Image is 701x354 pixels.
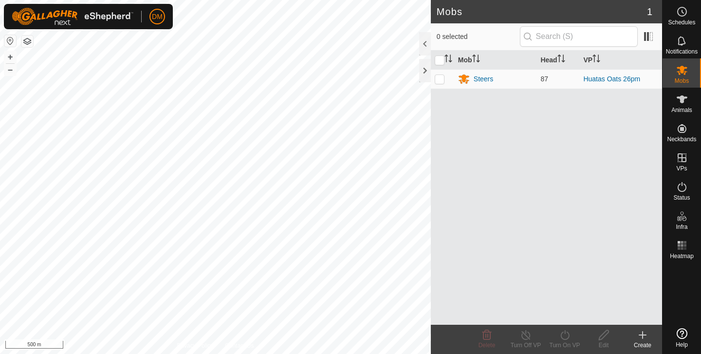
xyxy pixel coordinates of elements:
div: Create [623,341,662,350]
a: Huatas Oats 26pm [583,75,640,83]
span: 87 [540,75,548,83]
span: Status [673,195,690,201]
span: DM [152,12,163,22]
th: Head [536,51,579,70]
input: Search (S) [520,26,638,47]
button: – [4,64,16,75]
span: Mobs [675,78,689,84]
p-sorticon: Activate to sort [557,56,565,64]
span: Infra [676,224,687,230]
span: 0 selected [437,32,520,42]
span: Animals [671,107,692,113]
th: Mob [454,51,537,70]
img: Gallagher Logo [12,8,133,25]
span: Delete [479,342,496,349]
a: Privacy Policy [177,341,213,350]
span: Help [676,342,688,348]
div: Steers [474,74,493,84]
div: Turn Off VP [506,341,545,350]
span: VPs [676,166,687,171]
h2: Mobs [437,6,647,18]
p-sorticon: Activate to sort [444,56,452,64]
button: Map Layers [21,36,33,47]
p-sorticon: Activate to sort [592,56,600,64]
button: Reset Map [4,35,16,47]
a: Help [663,324,701,352]
span: 1 [647,4,652,19]
span: Notifications [666,49,698,55]
span: Neckbands [667,136,696,142]
button: + [4,51,16,63]
p-sorticon: Activate to sort [472,56,480,64]
a: Contact Us [225,341,254,350]
span: Heatmap [670,253,694,259]
span: Schedules [668,19,695,25]
div: Turn On VP [545,341,584,350]
th: VP [579,51,662,70]
div: Edit [584,341,623,350]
